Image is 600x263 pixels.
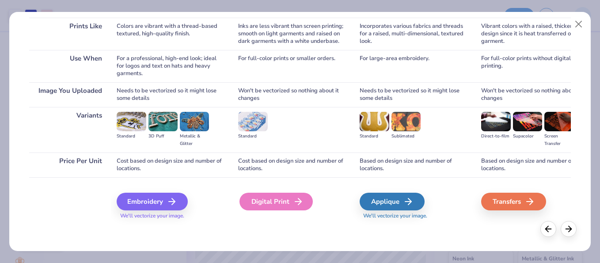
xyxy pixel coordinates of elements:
[29,107,111,152] div: Variants
[238,152,346,177] div: Cost based on design size and number of locations.
[391,112,421,131] img: Sublimated
[117,193,188,210] div: Embroidery
[239,193,313,210] div: Digital Print
[360,152,468,177] div: Based on design size and number of locations.
[360,50,468,82] div: For large-area embroidery.
[481,82,589,107] div: Won't be vectorized so nothing about it changes
[29,50,111,82] div: Use When
[360,112,389,131] img: Standard
[513,133,542,140] div: Supacolor
[117,112,146,131] img: Standard
[481,18,589,50] div: Vibrant colors with a raised, thicker design since it is heat transferred on the garment.
[481,50,589,82] div: For full-color prints without digital printing.
[148,112,178,131] img: 3D Puff
[117,152,225,177] div: Cost based on design size and number of locations.
[238,50,346,82] div: For full-color prints or smaller orders.
[544,133,573,148] div: Screen Transfer
[360,18,468,50] div: Incorporates various fabrics and threads for a raised, multi-dimensional, textured look.
[29,18,111,50] div: Prints Like
[117,50,225,82] div: For a professional, high-end look; ideal for logos and text on hats and heavy garments.
[391,133,421,140] div: Sublimated
[360,193,425,210] div: Applique
[238,112,267,131] img: Standard
[544,112,573,131] img: Screen Transfer
[180,133,209,148] div: Metallic & Glitter
[238,18,346,50] div: Inks are less vibrant than screen printing; smooth on light garments and raised on dark garments ...
[29,152,111,177] div: Price Per Unit
[180,112,209,131] img: Metallic & Glitter
[29,82,111,107] div: Image You Uploaded
[360,212,468,220] span: We'll vectorize your image.
[238,133,267,140] div: Standard
[513,112,542,131] img: Supacolor
[117,212,225,220] span: We'll vectorize your image.
[481,193,546,210] div: Transfers
[481,133,510,140] div: Direct-to-film
[238,82,346,107] div: Won't be vectorized so nothing about it changes
[481,112,510,131] img: Direct-to-film
[360,82,468,107] div: Needs to be vectorized so it might lose some details
[570,16,587,33] button: Close
[360,133,389,140] div: Standard
[117,82,225,107] div: Needs to be vectorized so it might lose some details
[148,133,178,140] div: 3D Puff
[117,133,146,140] div: Standard
[481,152,589,177] div: Based on design size and number of locations.
[117,18,225,50] div: Colors are vibrant with a thread-based textured, high-quality finish.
